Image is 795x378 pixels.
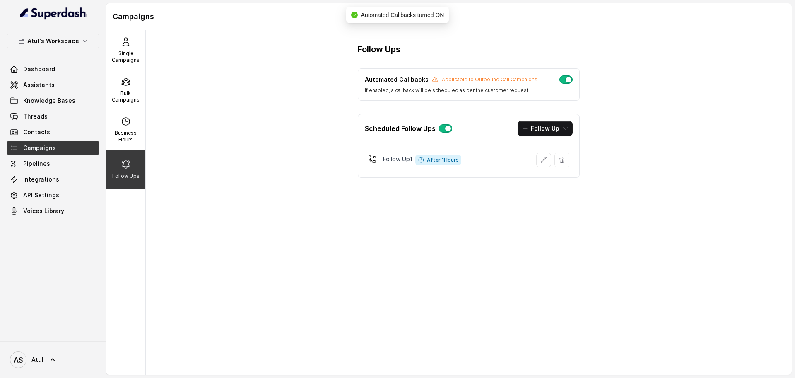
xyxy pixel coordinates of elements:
a: Integrations [7,172,99,187]
span: check-circle [351,12,358,18]
a: Atul [7,348,99,371]
a: Voices Library [7,204,99,218]
span: Threads [23,112,48,121]
button: Atul's Workspace [7,34,99,48]
a: Campaigns [7,141,99,155]
span: Knowledge Bases [23,97,75,105]
a: Pipelines [7,156,99,171]
p: Automated Callbacks [365,75,429,84]
p: If enabled, a callback will be scheduled as per the customer request [365,87,537,94]
p: Follow Up 1 [383,155,412,163]
h3: Follow Ups [358,44,400,55]
a: API Settings [7,188,99,203]
p: Scheduled Follow Ups [365,124,436,133]
a: Knowledge Bases [7,93,99,108]
a: Dashboard [7,62,99,77]
p: Single Campaigns [109,50,142,63]
p: Follow Ups [112,173,140,179]
p: Business Hours [109,130,142,143]
a: Contacts [7,125,99,140]
a: Threads [7,109,99,124]
span: After 1 Hours [415,155,461,165]
img: light.svg [20,7,87,20]
span: API Settings [23,191,59,199]
span: Automated Callbacks turned ON [361,12,444,18]
span: Voices Library [23,207,64,215]
span: Pipelines [23,160,50,168]
h1: Campaigns [113,10,785,23]
p: Applicable to Outbound Call Campaigns [442,76,537,83]
button: Follow Up [518,121,573,136]
p: Atul's Workspace [27,36,79,46]
span: Dashboard [23,65,55,73]
span: Assistants [23,81,55,89]
a: Assistants [7,78,99,92]
span: Campaigns [23,144,56,152]
span: Atul [31,356,43,364]
text: AS [14,356,23,364]
p: Bulk Campaigns [109,90,142,103]
span: Integrations [23,175,59,184]
span: Contacts [23,128,50,136]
